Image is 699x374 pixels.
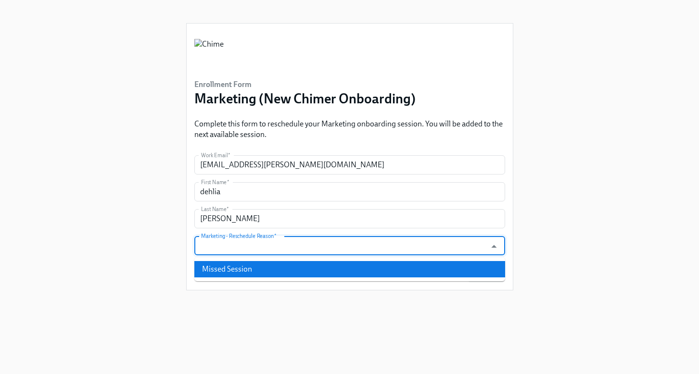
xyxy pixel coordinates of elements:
[194,79,416,90] h6: Enrollment Form
[194,119,505,140] p: Complete this form to reschedule your Marketing onboarding session. You will be added to the next...
[194,261,505,277] li: Missed Session
[194,39,224,68] img: Chime
[194,90,416,107] h3: Marketing (New Chimer Onboarding)
[486,239,501,254] button: Close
